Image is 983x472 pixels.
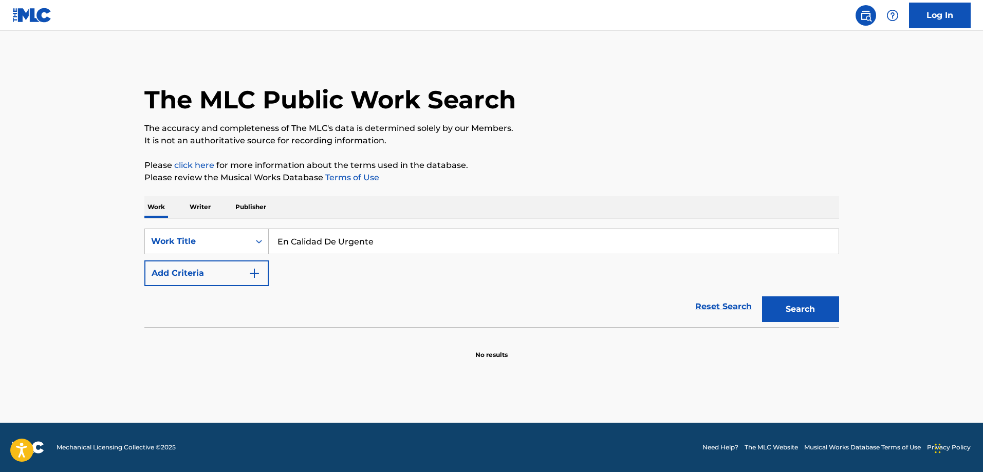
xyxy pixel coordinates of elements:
[144,229,839,327] form: Search Form
[248,267,261,279] img: 9d2ae6d4665cec9f34b9.svg
[909,3,971,28] a: Log In
[690,295,757,318] a: Reset Search
[144,84,516,115] h1: The MLC Public Work Search
[144,159,839,172] p: Please for more information about the terms used in the database.
[144,122,839,135] p: The accuracy and completeness of The MLC's data is determined solely by our Members.
[927,443,971,452] a: Privacy Policy
[882,5,903,26] div: Help
[702,443,738,452] a: Need Help?
[323,173,379,182] a: Terms of Use
[144,260,269,286] button: Add Criteria
[804,443,921,452] a: Musical Works Database Terms of Use
[232,196,269,218] p: Publisher
[12,441,44,454] img: logo
[174,160,214,170] a: click here
[886,9,899,22] img: help
[57,443,176,452] span: Mechanical Licensing Collective © 2025
[935,433,941,464] div: Drag
[475,338,508,360] p: No results
[187,196,214,218] p: Writer
[144,172,839,184] p: Please review the Musical Works Database
[144,135,839,147] p: It is not an authoritative source for recording information.
[151,235,244,248] div: Work Title
[762,296,839,322] button: Search
[144,196,168,218] p: Work
[745,443,798,452] a: The MLC Website
[932,423,983,472] iframe: Chat Widget
[856,5,876,26] a: Public Search
[860,9,872,22] img: search
[12,8,52,23] img: MLC Logo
